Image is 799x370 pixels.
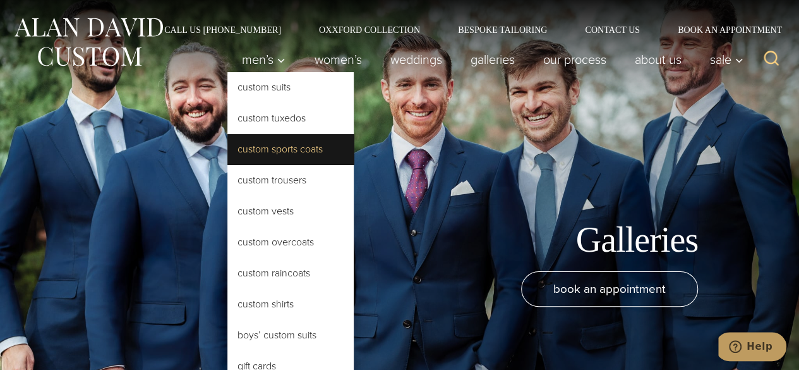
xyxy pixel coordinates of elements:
a: Contact Us [566,25,659,34]
a: Custom Sports Coats [227,134,354,164]
a: Bespoke Tailoring [439,25,566,34]
a: Custom Raincoats [227,258,354,288]
nav: Primary Navigation [227,47,750,72]
a: Custom Tuxedos [227,103,354,133]
a: Oxxford Collection [300,25,439,34]
a: Book an Appointment [659,25,786,34]
button: Men’s sub menu toggle [227,47,300,72]
a: Women’s [300,47,376,72]
a: weddings [376,47,456,72]
a: book an appointment [521,271,698,307]
a: Custom Suits [227,72,354,102]
a: Custom Vests [227,196,354,226]
a: Galleries [456,47,529,72]
h1: Galleries [576,219,699,261]
a: Call Us [PHONE_NUMBER] [145,25,300,34]
nav: Secondary Navigation [145,25,786,34]
button: Sale sub menu toggle [695,47,750,72]
iframe: Opens a widget where you can chat to one of our agents [718,332,786,364]
a: About Us [620,47,695,72]
a: Custom Overcoats [227,227,354,257]
button: View Search Form [756,44,786,75]
span: book an appointment [553,280,666,298]
a: Boys’ Custom Suits [227,320,354,350]
a: Our Process [529,47,620,72]
img: Alan David Custom [13,14,164,70]
a: Custom Trousers [227,165,354,195]
a: Custom Shirts [227,289,354,319]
